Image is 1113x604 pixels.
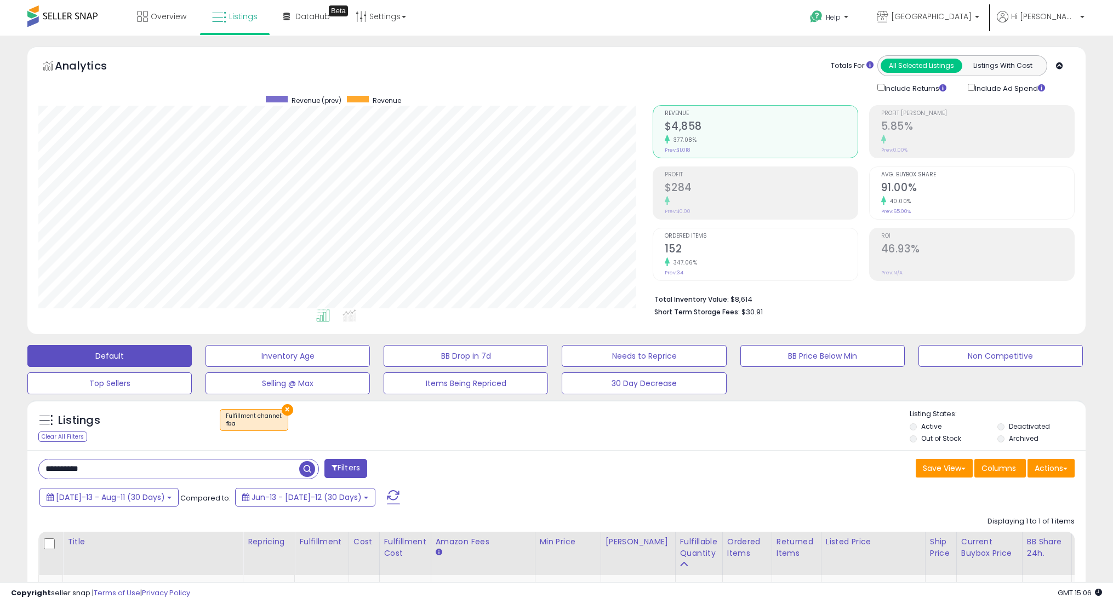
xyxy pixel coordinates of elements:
[180,493,231,503] span: Compared to:
[226,420,282,428] div: fba
[206,345,370,367] button: Inventory Age
[11,588,51,598] strong: Copyright
[910,409,1086,419] p: Listing States:
[142,588,190,598] a: Privacy Policy
[881,181,1074,196] h2: 91.00%
[665,172,858,178] span: Profit
[248,536,290,548] div: Repricing
[56,492,165,503] span: [DATE]-13 - Aug-11 (30 Days)
[881,243,1074,257] h2: 46.93%
[869,82,960,94] div: Include Returns
[384,345,548,367] button: BB Drop in 7d
[206,372,370,394] button: Selling @ Max
[55,58,128,76] h5: Analytics
[962,59,1043,73] button: Listings With Cost
[235,488,375,507] button: Jun-13 - [DATE]-12 (30 Days)
[891,11,972,22] span: [GEOGRAPHIC_DATA]
[1028,459,1075,478] button: Actions
[94,588,140,598] a: Terms of Use
[665,147,690,153] small: Prev: $1,018
[826,536,921,548] div: Listed Price
[540,536,596,548] div: Min Price
[39,488,179,507] button: [DATE]-13 - Aug-11 (30 Days)
[353,536,375,548] div: Cost
[988,516,1075,527] div: Displaying 1 to 1 of 1 items
[831,61,874,71] div: Totals For
[562,372,726,394] button: 30 Day Decrease
[665,208,690,215] small: Prev: $0.00
[670,258,698,267] small: 347.06%
[324,459,367,478] button: Filters
[665,120,858,135] h2: $4,858
[881,269,903,276] small: Prev: N/A
[1058,588,1102,598] span: 2025-08-13 15:06 GMT
[27,345,192,367] button: Default
[960,82,1063,94] div: Include Ad Spend
[961,536,1018,559] div: Current Buybox Price
[1009,422,1050,431] label: Deactivated
[918,345,1083,367] button: Non Competitive
[1009,434,1038,443] label: Archived
[282,404,293,416] button: ×
[881,172,1074,178] span: Avg. Buybox Share
[295,11,330,22] span: DataHub
[881,233,1074,239] span: ROI
[226,412,282,428] span: Fulfillment channel :
[740,345,905,367] button: BB Price Below Min
[329,5,348,16] div: Tooltip anchor
[654,295,729,304] b: Total Inventory Value:
[665,243,858,257] h2: 152
[11,588,190,599] div: seller snap | |
[436,548,442,557] small: Amazon Fees.
[777,536,817,559] div: Returned Items
[436,536,530,548] div: Amazon Fees
[58,413,100,428] h5: Listings
[665,181,858,196] h2: $284
[229,11,258,22] span: Listings
[826,13,841,22] span: Help
[981,463,1016,474] span: Columns
[562,345,726,367] button: Needs to Reprice
[665,111,858,117] span: Revenue
[881,111,1074,117] span: Profit [PERSON_NAME]
[67,536,238,548] div: Title
[886,197,911,205] small: 40.00%
[801,2,859,36] a: Help
[974,459,1026,478] button: Columns
[997,11,1085,36] a: Hi [PERSON_NAME]
[930,536,952,559] div: Ship Price
[151,11,186,22] span: Overview
[654,292,1066,305] li: $8,614
[881,147,907,153] small: Prev: 0.00%
[299,536,344,548] div: Fulfillment
[670,136,697,144] small: 377.08%
[606,536,671,548] div: [PERSON_NAME]
[741,307,763,317] span: $30.91
[1027,536,1067,559] div: BB Share 24h.
[1011,11,1077,22] span: Hi [PERSON_NAME]
[252,492,362,503] span: Jun-13 - [DATE]-12 (30 Days)
[27,372,192,394] button: Top Sellers
[881,59,962,73] button: All Selected Listings
[654,307,740,317] b: Short Term Storage Fees:
[384,372,548,394] button: Items Being Repriced
[680,536,718,559] div: Fulfillable Quantity
[881,120,1074,135] h2: 5.85%
[665,269,683,276] small: Prev: 34
[665,233,858,239] span: Ordered Items
[881,208,911,215] small: Prev: 65.00%
[384,536,426,559] div: Fulfillment Cost
[38,432,87,442] div: Clear All Filters
[921,422,941,431] label: Active
[921,434,961,443] label: Out of Stock
[727,536,767,559] div: Ordered Items
[373,96,401,105] span: Revenue
[916,459,973,478] button: Save View
[809,10,823,24] i: Get Help
[292,96,341,105] span: Revenue (prev)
